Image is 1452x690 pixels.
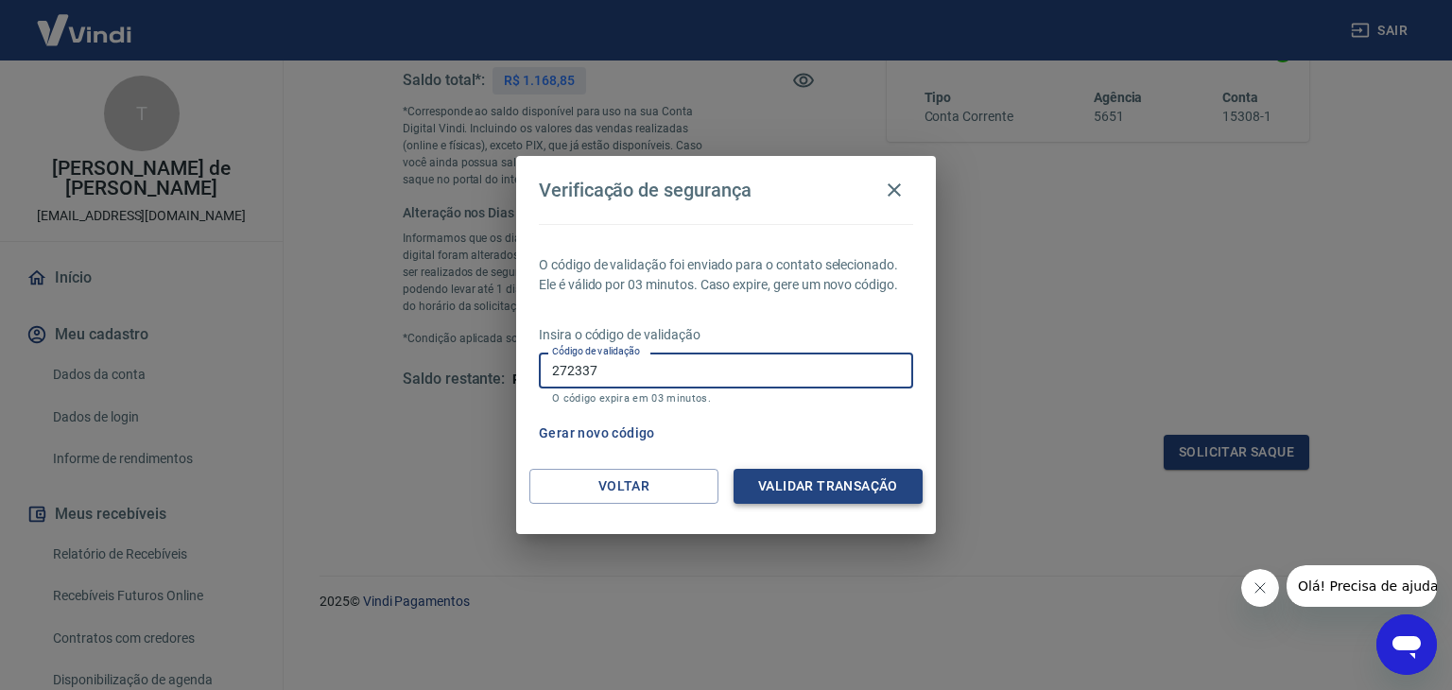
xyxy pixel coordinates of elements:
button: Voltar [529,469,718,504]
span: Olá! Precisa de ajuda? [11,13,159,28]
p: Insira o código de validação [539,325,913,345]
p: O código expira em 03 minutos. [552,392,900,405]
iframe: Botão para abrir a janela de mensagens [1376,614,1437,675]
label: Código de validação [552,344,640,358]
p: O código de validação foi enviado para o contato selecionado. Ele é válido por 03 minutos. Caso e... [539,255,913,295]
iframe: Mensagem da empresa [1287,565,1437,607]
iframe: Fechar mensagem [1241,569,1279,607]
button: Validar transação [734,469,923,504]
h4: Verificação de segurança [539,179,752,201]
button: Gerar novo código [531,416,663,451]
